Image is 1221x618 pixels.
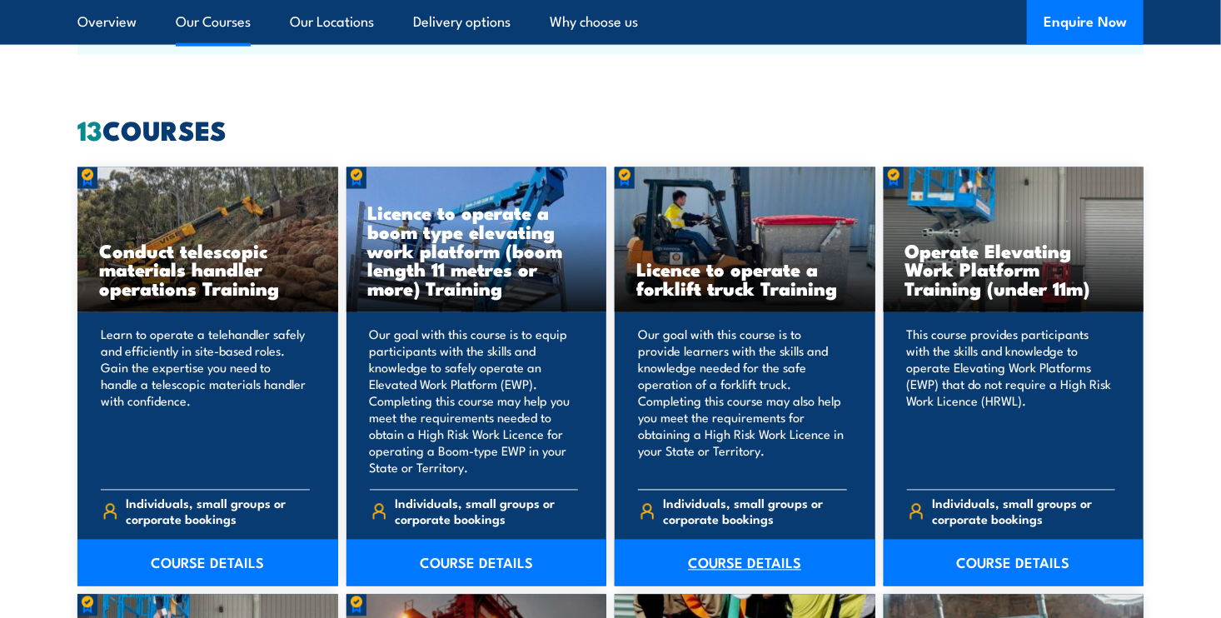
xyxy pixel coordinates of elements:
[370,326,579,476] p: Our goal with this course is to equip participants with the skills and knowledge to safely operat...
[99,241,316,298] h3: Conduct telescopic materials handler operations Training
[395,496,578,527] span: Individuals, small groups or corporate bookings
[636,260,854,298] h3: Licence to operate a forklift truck Training
[664,496,847,527] span: Individuals, small groups or corporate bookings
[346,540,607,586] a: COURSE DETAILS
[884,540,1144,586] a: COURSE DETAILS
[907,326,1116,476] p: This course provides participants with the skills and knowledge to operate Elevating Work Platfor...
[932,496,1115,527] span: Individuals, small groups or corporate bookings
[77,540,338,586] a: COURSE DETAILS
[905,241,1123,298] h3: Operate Elevating Work Platform Training (under 11m)
[615,540,875,586] a: COURSE DETAILS
[101,326,310,476] p: Learn to operate a telehandler safely and efficiently in site-based roles. Gain the expertise you...
[77,108,102,150] strong: 13
[127,496,310,527] span: Individuals, small groups or corporate bookings
[77,117,1144,141] h2: COURSES
[638,326,847,476] p: Our goal with this course is to provide learners with the skills and knowledge needed for the saf...
[368,202,586,298] h3: Licence to operate a boom type elevating work platform (boom length 11 metres or more) Training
